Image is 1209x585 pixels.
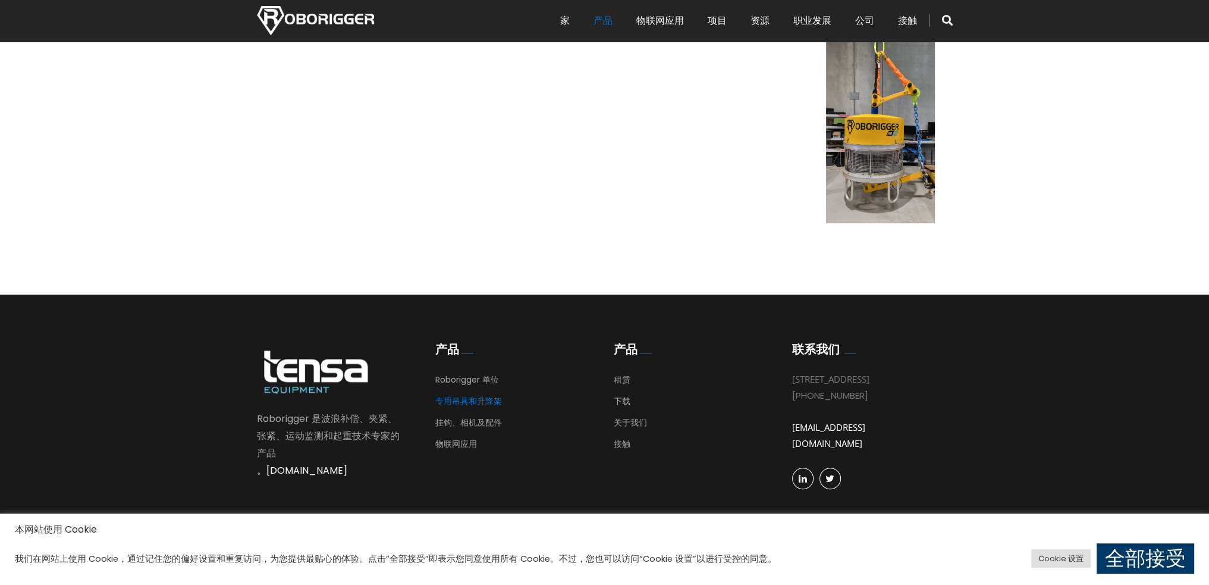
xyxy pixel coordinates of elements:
[560,2,570,39] a: 家
[708,14,727,27] font: 项目
[560,14,570,27] font: 家
[435,438,477,450] font: 物联网应用
[614,395,630,413] a: 下载
[708,2,727,39] a: 项目
[435,341,459,358] font: 产品
[793,2,831,39] a: 职业发展
[855,2,874,39] a: 公司
[792,341,840,358] font: 联系我们
[614,395,630,407] font: 下载
[15,553,777,565] font: 我们在网站上使用 Cookie，通过记住您的偏好设置和重复访问，为您提供最贴心的体验。点击“全部接受”即表示您同意使用所有 Cookie。不过，您也可以访问“Cookie 设置”以进行受控的同意。
[435,374,499,392] a: Roborigger 单位
[614,438,630,450] font: 接触
[855,14,874,27] font: 公司
[750,2,770,39] a: 资源
[15,523,97,536] font: 本网站使用 Cookie
[593,2,613,39] a: 产品
[614,438,630,456] a: 接触
[1097,543,1194,574] a: 全部接受
[793,14,831,27] font: 职业发展
[792,373,869,385] font: [STREET_ADDRESS]
[435,438,477,456] a: 物联网应用
[435,395,502,407] font: 专用吊具和升降架
[898,2,917,39] a: 接触
[614,417,647,428] font: 关于我们
[257,6,374,35] img: 诺泰克
[819,468,841,489] a: 叽叽喳喳
[1105,544,1186,573] font: 全部接受
[593,14,613,27] font: 产品
[792,468,814,489] a: 领英
[614,341,638,358] font: 产品
[614,417,647,434] a: 关于我们
[257,429,400,460] font: 的产品
[792,389,868,402] font: [PHONE_NUMBER]
[792,421,865,449] a: [EMAIL_ADDRESS][DOMAIN_NAME]
[898,14,917,27] font: 接触
[1038,553,1084,564] font: Cookie 设置
[636,2,684,39] a: 物联网应用
[257,464,347,477] a: 。[DOMAIN_NAME]
[435,374,499,386] font: Roborigger 单位
[636,14,684,27] font: 物联网应用
[750,14,770,27] font: 资源
[257,412,397,443] font: Roborigger 是波浪补偿、夹紧、张紧、运动监测和起重技术专家
[435,417,502,434] a: 挂钩、相机及配件
[614,374,630,386] font: 租赁
[614,374,630,392] a: 租赁
[435,395,502,413] a: 专用吊具和升降架
[435,417,502,428] font: 挂钩、相机及配件
[1031,549,1091,568] a: Cookie 设置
